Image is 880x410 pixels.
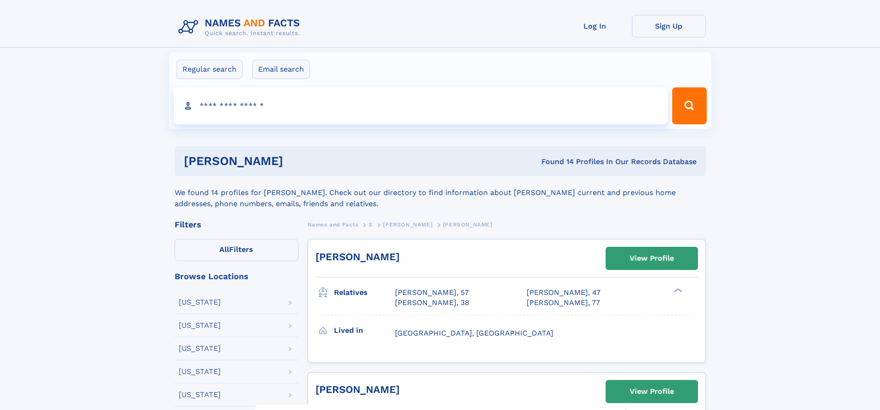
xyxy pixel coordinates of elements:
[174,87,668,124] input: search input
[179,322,221,329] div: [US_STATE]
[175,176,706,209] div: We found 14 profiles for [PERSON_NAME]. Check out our directory to find information about [PERSON...
[412,157,697,167] div: Found 14 Profiles In Our Records Database
[184,155,413,167] h1: [PERSON_NAME]
[252,60,310,79] label: Email search
[176,60,243,79] label: Regular search
[175,272,298,281] div: Browse Locations
[558,15,632,37] a: Log In
[316,384,400,395] a: [PERSON_NAME]
[334,285,395,300] h3: Relatives
[175,15,308,40] img: Logo Names and Facts
[672,288,683,294] div: ❯
[672,87,706,124] button: Search Button
[179,391,221,398] div: [US_STATE]
[316,251,400,263] a: [PERSON_NAME]
[630,248,674,269] div: View Profile
[395,288,469,298] a: [PERSON_NAME], 57
[369,221,373,228] span: S
[527,298,600,308] a: [PERSON_NAME], 77
[632,15,706,37] a: Sign Up
[308,219,358,230] a: Names and Facts
[334,323,395,338] h3: Lived in
[383,221,432,228] span: [PERSON_NAME]
[606,380,698,403] a: View Profile
[175,239,298,261] label: Filters
[175,220,298,229] div: Filters
[606,247,698,269] a: View Profile
[443,221,492,228] span: [PERSON_NAME]
[369,219,373,230] a: S
[179,345,221,352] div: [US_STATE]
[179,368,221,375] div: [US_STATE]
[179,299,221,306] div: [US_STATE]
[395,298,469,308] a: [PERSON_NAME], 38
[219,245,229,254] span: All
[383,219,432,230] a: [PERSON_NAME]
[527,288,601,298] a: [PERSON_NAME], 47
[630,381,674,402] div: View Profile
[395,329,553,337] span: [GEOGRAPHIC_DATA], [GEOGRAPHIC_DATA]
